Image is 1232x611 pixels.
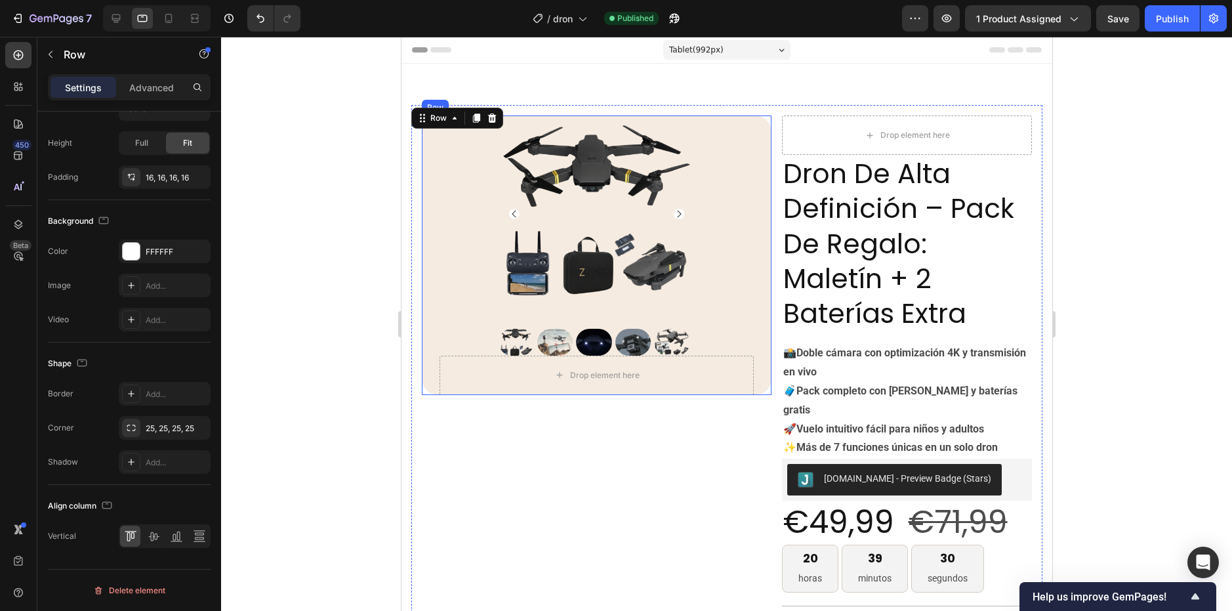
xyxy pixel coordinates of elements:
[397,514,421,529] div: 20
[1107,13,1129,24] span: Save
[1187,547,1219,578] div: Open Intercom Messenger
[48,245,68,257] div: Color
[397,534,421,550] p: horas
[396,435,412,451] img: Judgeme.png
[1033,591,1187,603] span: Help us improve GemPages!
[526,534,566,550] p: segundos
[617,12,653,24] span: Published
[48,137,72,149] div: Height
[380,118,630,295] h2: dron de alta definición – pack de regalo: maletín + 2 baterías extra
[65,81,102,95] p: Settings
[457,534,490,550] p: minutos
[382,310,625,341] strong: Doble cámara con optimización 4K y transmisión en vivo
[547,12,550,26] span: /
[526,514,566,529] div: 30
[129,81,174,95] p: Advanced
[395,404,596,417] strong: Más de 7 funciones únicas en un solo dron
[48,456,78,468] div: Shadow
[146,389,207,400] div: Add...
[48,422,74,434] div: Corner
[146,457,207,469] div: Add...
[976,12,1061,26] span: 1 product assigned
[183,137,192,149] span: Fit
[401,37,1052,611] iframe: Design area
[146,246,207,258] div: FFFFFF
[382,383,629,402] p: 🚀
[1145,5,1200,32] button: Publish
[86,11,92,26] p: 7
[553,12,573,26] span: dron
[135,137,148,149] span: Full
[48,213,112,230] div: Background
[10,240,31,251] div: Beta
[146,172,207,184] div: 16, 16, 16, 16
[382,345,629,383] p: 🧳
[48,580,211,601] button: Delete element
[93,583,165,599] div: Delete element
[146,423,207,434] div: 25, 25, 25, 25
[146,280,207,292] div: Add...
[395,386,583,398] strong: Vuelo intuitivo fácil para niños y adultos
[380,464,505,507] div: €49,99
[5,5,98,32] button: 7
[506,464,630,507] div: €71,99
[48,530,76,542] div: Vertical
[457,514,490,529] div: 39
[146,314,207,326] div: Add...
[12,140,31,150] div: 450
[26,75,48,87] div: Row
[48,280,71,291] div: Image
[64,47,175,62] p: Row
[382,307,629,345] p: 📸
[48,314,69,326] div: Video
[48,355,90,373] div: Shape
[1156,12,1189,26] div: Publish
[382,348,616,379] strong: Pack completo con [PERSON_NAME] y baterías gratis
[48,497,115,515] div: Align column
[965,5,1091,32] button: 1 product assigned
[1096,5,1140,32] button: Save
[386,427,600,459] button: Judge.me - Preview Badge (Stars)
[1033,589,1203,604] button: Show survey - Help us improve GemPages!
[479,93,548,104] div: Drop element here
[382,402,629,421] p: ✨
[48,388,73,400] div: Border
[48,171,78,183] div: Padding
[247,5,300,32] div: Undo/Redo
[422,435,590,449] div: [DOMAIN_NAME] - Preview Badge (Stars)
